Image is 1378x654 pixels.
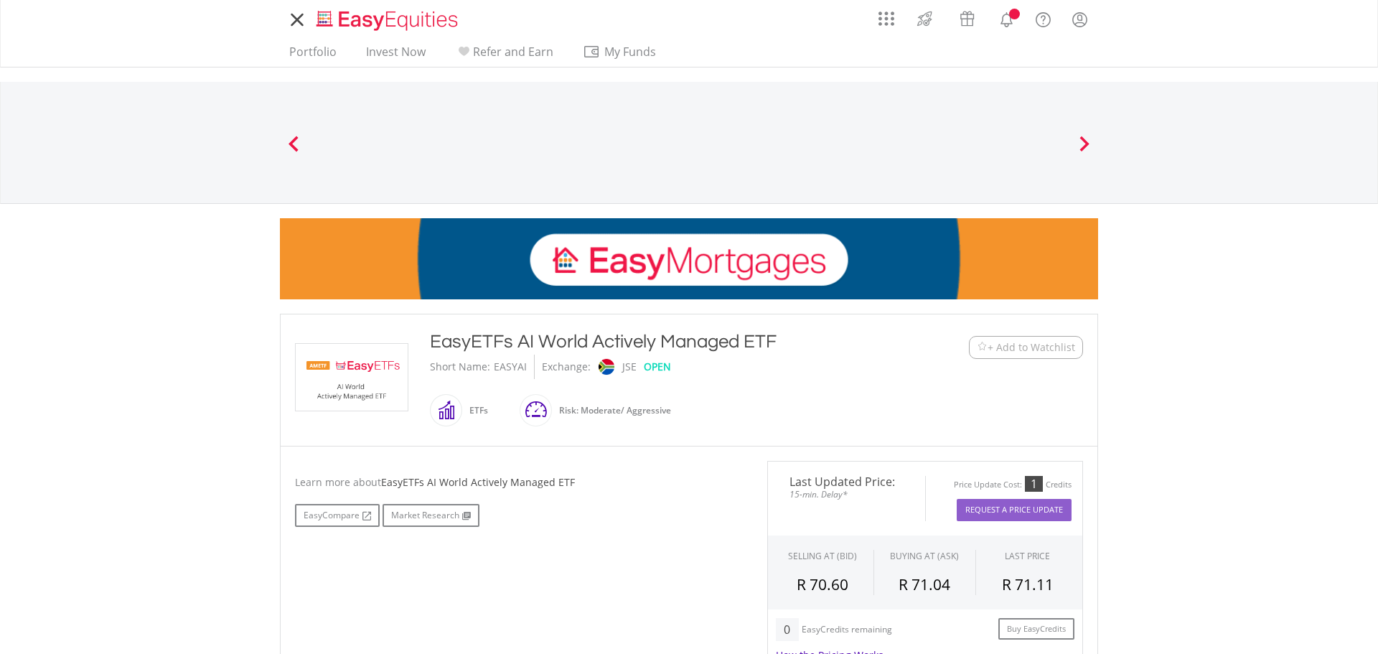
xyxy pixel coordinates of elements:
span: Last Updated Price: [779,476,914,487]
button: Watchlist + Add to Watchlist [969,336,1083,359]
div: EasyETFs AI World Actively Managed ETF [430,329,881,355]
span: My Funds [583,42,677,61]
a: Refer and Earn [449,45,559,67]
span: 15-min. Delay* [779,487,914,501]
div: EASYAI [494,355,527,379]
a: My Profile [1061,4,1098,35]
img: vouchers-v2.svg [955,7,979,30]
div: Exchange: [542,355,591,379]
span: R 70.60 [797,574,848,594]
div: EasyCredits remaining [802,625,892,637]
a: Notifications [988,4,1025,32]
img: jse.png [599,359,614,375]
img: grid-menu-icon.svg [878,11,894,27]
a: FAQ's and Support [1025,4,1061,32]
a: Invest Now [360,45,431,67]
img: EasyEquities_Logo.png [314,9,464,32]
a: Vouchers [946,4,988,30]
a: Portfolio [283,45,342,67]
div: Credits [1046,480,1072,490]
div: 1 [1025,476,1043,492]
div: Short Name: [430,355,490,379]
span: + Add to Watchlist [988,340,1075,355]
img: thrive-v2.svg [913,7,937,30]
a: Home page [311,4,464,32]
a: EasyCompare [295,504,380,527]
div: ETFs [462,393,488,428]
span: BUYING AT (ASK) [890,550,959,562]
span: R 71.11 [1002,574,1054,594]
img: TFSA.EASYAI.png [298,344,406,411]
div: Risk: Moderate/ Aggressive [552,393,671,428]
a: AppsGrid [869,4,904,27]
img: EasyMortage Promotion Banner [280,218,1098,299]
img: Watchlist [977,342,988,352]
div: Learn more about [295,475,746,490]
div: Price Update Cost: [954,480,1022,490]
div: LAST PRICE [1005,550,1050,562]
div: OPEN [644,355,671,379]
div: JSE [622,355,637,379]
div: 0 [776,618,798,641]
span: R 71.04 [899,574,950,594]
button: Request A Price Update [957,499,1072,521]
span: EasyETFs AI World Actively Managed ETF [381,475,575,489]
div: SELLING AT (BID) [788,550,857,562]
a: Buy EasyCredits [998,618,1074,640]
a: Market Research [383,504,479,527]
span: Refer and Earn [473,44,553,60]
